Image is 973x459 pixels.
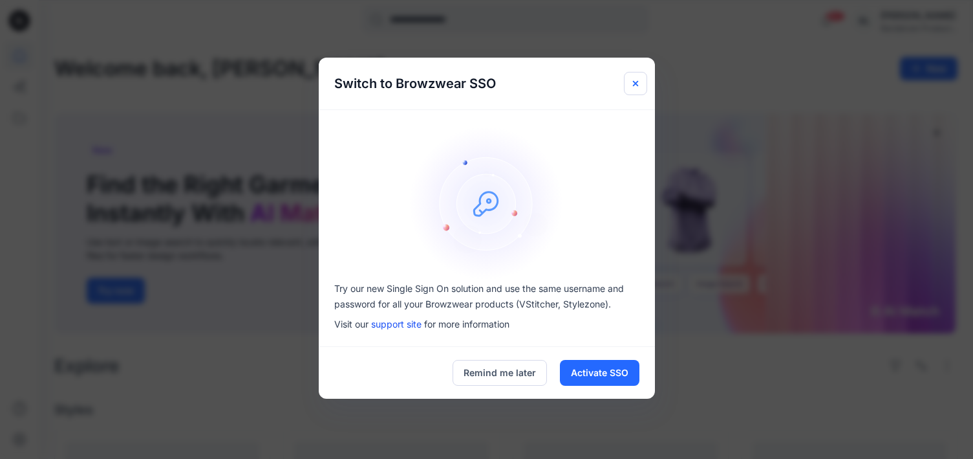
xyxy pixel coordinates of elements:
[453,360,547,386] button: Remind me later
[371,319,422,330] a: support site
[319,58,511,109] h5: Switch to Browzwear SSO
[560,360,639,386] button: Activate SSO
[334,281,639,312] p: Try our new Single Sign On solution and use the same username and password for all your Browzwear...
[409,126,564,281] img: onboarding-sz2.1ef2cb9c.svg
[624,72,647,95] button: Close
[334,317,639,331] p: Visit our for more information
